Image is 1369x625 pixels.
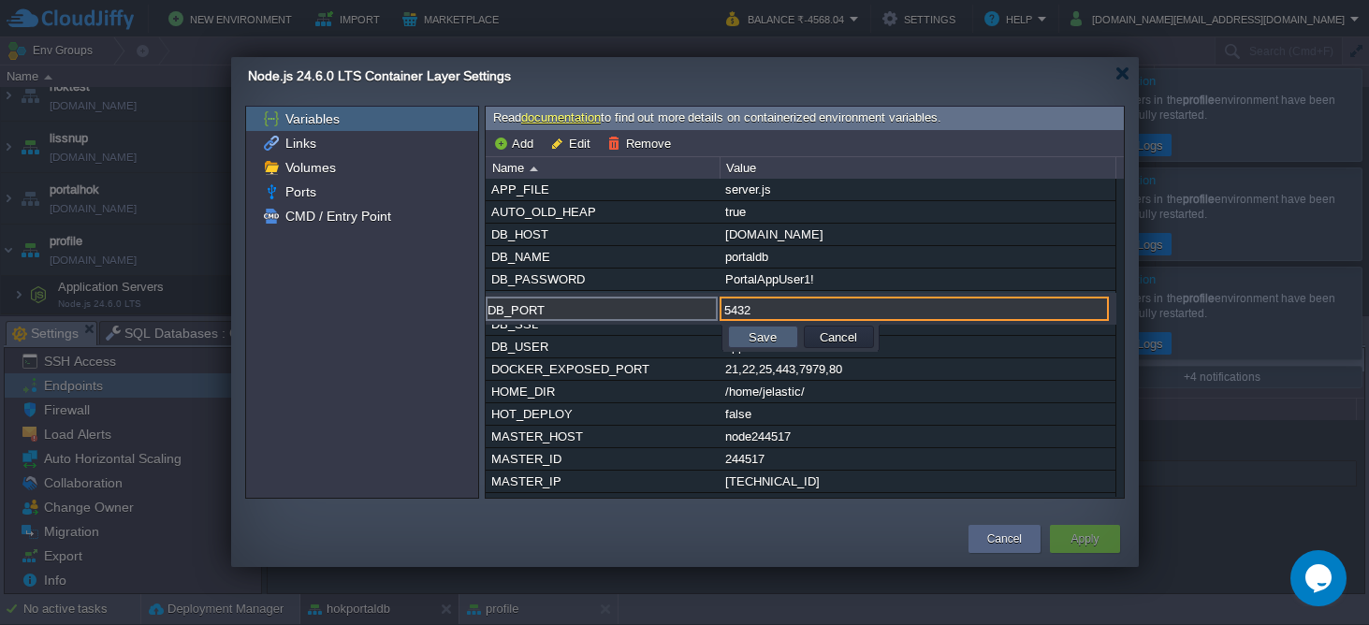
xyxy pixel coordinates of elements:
[743,328,782,345] button: Save
[721,291,1114,312] div: 11439
[487,381,719,402] div: HOME_DIR
[721,403,1114,425] div: false
[487,269,719,290] div: DB_PASSWORD
[487,426,719,447] div: MASTER_HOST
[487,448,719,470] div: MASTER_ID
[721,336,1114,357] div: app
[282,208,394,225] a: CMD / Entry Point
[721,157,1115,179] div: Value
[487,358,719,380] div: DOCKER_EXPOSED_PORT
[721,246,1114,268] div: portaldb
[521,110,601,124] a: documentation
[487,336,719,357] div: DB_USER
[607,135,677,152] button: Remove
[282,110,342,127] a: Variables
[487,291,719,312] div: DB_PORT
[488,157,720,179] div: Name
[721,426,1114,447] div: node244517
[814,328,863,345] button: Cancel
[487,201,719,223] div: AUTO_OLD_HEAP
[248,68,511,83] span: Node.js 24.6.0 LTS Container Layer Settings
[987,530,1022,548] button: Cancel
[282,159,339,176] a: Volumes
[721,358,1114,380] div: 21,22,25,443,7979,80
[282,183,319,200] a: Ports
[721,201,1114,223] div: true
[721,448,1114,470] div: 244517
[486,107,1124,130] div: Read to find out more details on containerized environment variables.
[1290,550,1350,606] iframe: chat widget
[721,471,1114,492] div: [TECHNICAL_ID]
[493,135,539,152] button: Add
[721,493,1114,515] div: development
[487,403,719,425] div: HOT_DEPLOY
[721,381,1114,402] div: /home/jelastic/
[282,135,319,152] a: Links
[487,471,719,492] div: MASTER_IP
[1070,530,1099,548] button: Apply
[550,135,596,152] button: Edit
[487,179,719,200] div: APP_FILE
[721,269,1114,290] div: PortalAppUser1!
[721,224,1114,245] div: [DOMAIN_NAME]
[487,246,719,268] div: DB_NAME
[487,493,719,515] div: NODE_ENV
[721,179,1114,200] div: server.js
[487,224,719,245] div: DB_HOST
